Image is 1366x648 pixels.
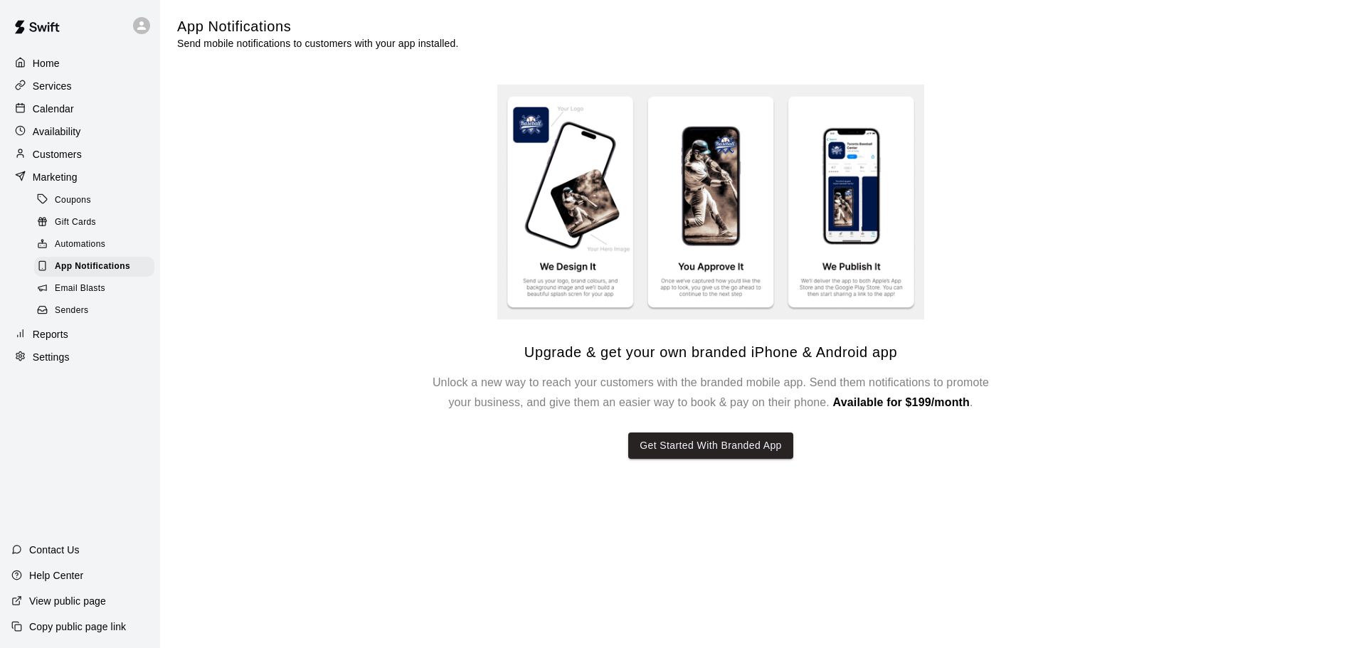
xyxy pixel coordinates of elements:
a: Reports [11,324,149,345]
a: Settings [11,346,149,368]
a: App Notifications [34,256,160,278]
p: Marketing [33,170,78,184]
p: Help Center [29,568,83,583]
span: App Notifications [55,260,130,274]
a: Email Blasts [34,278,160,300]
p: Home [33,56,60,70]
span: Senders [55,304,89,318]
button: Get Started With Branded App [628,432,793,459]
a: Gift Cards [34,211,160,233]
a: Coupons [34,189,160,211]
a: Get Started With Branded App [628,413,793,459]
a: Senders [34,300,160,322]
p: Send mobile notifications to customers with your app installed. [177,36,458,51]
h5: Upgrade & get your own branded iPhone & Android app [524,343,897,362]
p: View public page [29,594,106,608]
span: Automations [55,238,105,252]
div: Gift Cards [34,213,154,233]
p: Calendar [33,102,74,116]
h6: Unlock a new way to reach your customers with the branded mobile app. Send them notifications to ... [426,373,995,413]
span: Gift Cards [55,216,96,230]
span: Coupons [55,193,91,208]
div: App Notifications [34,257,154,277]
a: Services [11,75,149,97]
a: Customers [11,144,149,165]
p: Reports [33,327,68,341]
p: Services [33,79,72,93]
h5: App Notifications [177,17,458,36]
span: Email Blasts [55,282,105,296]
img: Branded app [497,85,924,320]
a: Home [11,53,149,74]
a: Marketing [11,166,149,188]
div: Senders [34,301,154,321]
div: Coupons [34,191,154,211]
p: Contact Us [29,543,80,557]
p: Customers [33,147,82,161]
p: Copy public page link [29,620,126,634]
span: Available for $199/month [833,396,970,408]
div: Email Blasts [34,279,154,299]
a: Automations [34,234,160,256]
a: Calendar [11,98,149,119]
p: Settings [33,350,70,364]
p: Availability [33,124,81,139]
a: Availability [11,121,149,142]
div: Automations [34,235,154,255]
